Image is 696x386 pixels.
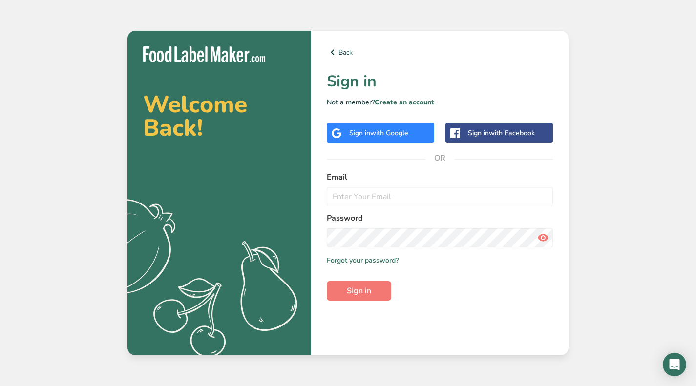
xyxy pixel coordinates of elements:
input: Enter Your Email [327,187,553,206]
label: Password [327,212,553,224]
div: Sign in [349,128,408,138]
label: Email [327,171,553,183]
button: Sign in [327,281,391,301]
div: Sign in [468,128,535,138]
span: Sign in [347,285,371,297]
h1: Sign in [327,70,553,93]
span: with Google [370,128,408,138]
a: Back [327,46,553,58]
h2: Welcome Back! [143,93,295,140]
span: OR [425,143,455,173]
span: with Facebook [489,128,535,138]
img: Food Label Maker [143,46,265,62]
div: Open Intercom Messenger [663,353,686,376]
a: Create an account [375,98,434,107]
a: Forgot your password? [327,255,399,265]
p: Not a member? [327,97,553,107]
